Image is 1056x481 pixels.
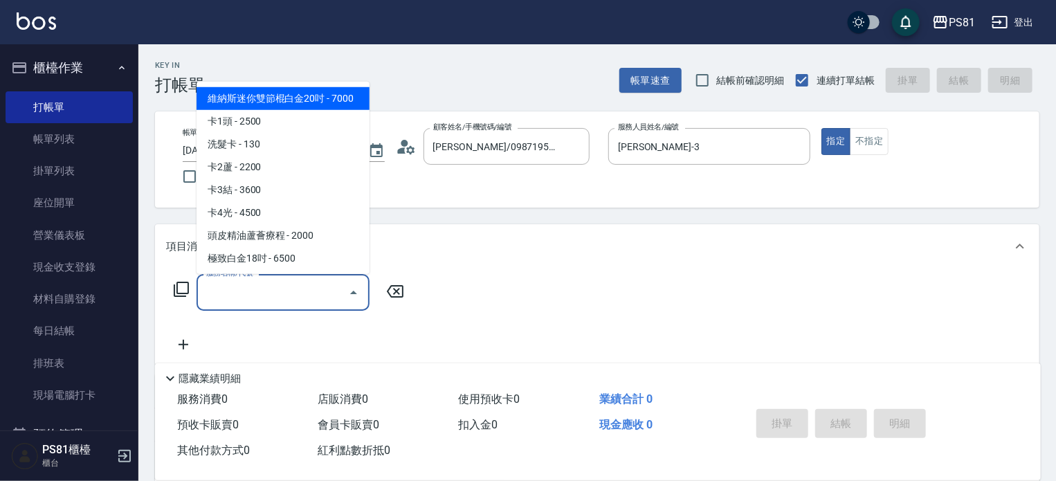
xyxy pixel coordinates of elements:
span: 其他付款方式 0 [177,444,250,457]
button: save [892,8,920,36]
button: 登出 [986,10,1039,35]
a: 帳單列表 [6,123,133,155]
span: 店販消費 0 [318,392,368,406]
button: 帳單速查 [619,68,682,93]
h2: Key In [155,61,205,70]
h5: PS81櫃檯 [42,443,113,457]
a: 掛單列表 [6,155,133,187]
span: 連續打單結帳 [817,73,875,88]
a: 營業儀表板 [6,219,133,251]
span: 卡4光 - 4500 [197,201,370,224]
span: 極致白金20吋 - 7500 [197,270,370,293]
span: 會員卡販賣 0 [318,418,379,431]
span: 頭皮精油蘆薈療程 - 2000 [197,224,370,247]
a: 每日結帳 [6,315,133,347]
span: 卡1頭 - 2500 [197,110,370,133]
button: 預約管理 [6,417,133,453]
a: 座位開單 [6,187,133,219]
label: 帳單日期 [183,127,212,138]
button: 指定 [821,128,851,155]
span: 維納斯迷你雙節棍白金20吋 - 7000 [197,87,370,110]
button: Choose date, selected date is 2025-09-17 [360,134,393,167]
button: 不指定 [850,128,889,155]
div: 項目消費 [155,224,1039,269]
div: PS81 [949,14,975,31]
img: Person [11,442,39,470]
a: 現金收支登錄 [6,251,133,283]
h3: 打帳單 [155,75,205,95]
span: 預收卡販賣 0 [177,418,239,431]
a: 排班表 [6,347,133,379]
span: 現金應收 0 [599,418,653,431]
span: 使用預收卡 0 [459,392,520,406]
span: 卡3結 - 3600 [197,179,370,201]
span: 卡2蘆 - 2200 [197,156,370,179]
img: Logo [17,12,56,30]
p: 隱藏業績明細 [179,372,241,386]
a: 打帳單 [6,91,133,123]
a: 現場電腦打卡 [6,379,133,411]
span: 紅利點數折抵 0 [318,444,390,457]
button: PS81 [927,8,981,37]
span: 結帳前確認明細 [717,73,785,88]
p: 項目消費 [166,239,208,254]
span: 扣入金 0 [459,418,498,431]
input: YYYY/MM/DD hh:mm [183,139,354,162]
span: 業績合計 0 [599,392,653,406]
p: 櫃台 [42,457,113,469]
button: 櫃檯作業 [6,50,133,86]
span: 洗髮卡 - 130 [197,133,370,156]
span: 服務消費 0 [177,392,228,406]
button: Close [343,282,365,304]
a: 材料自購登錄 [6,283,133,315]
label: 顧客姓名/手機號碼/編號 [433,122,512,132]
span: 極致白金18吋 - 6500 [197,247,370,270]
label: 服務人員姓名/編號 [618,122,679,132]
